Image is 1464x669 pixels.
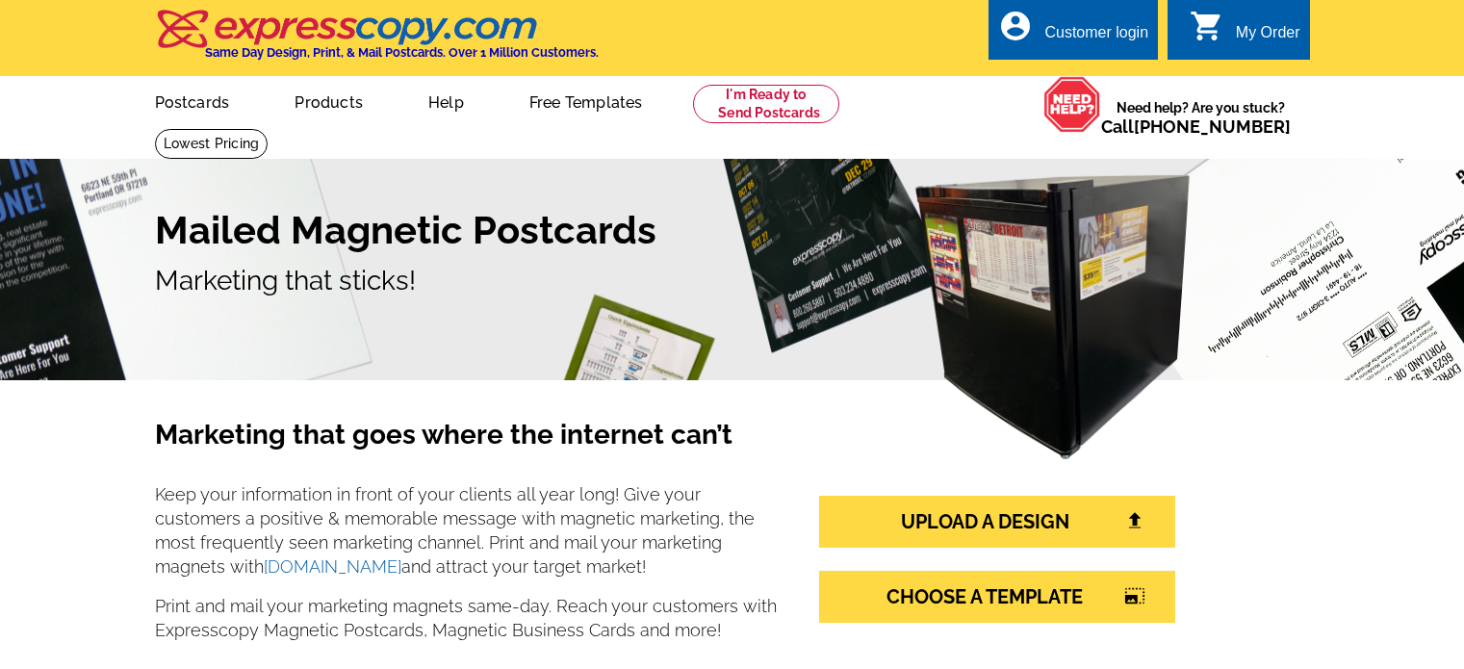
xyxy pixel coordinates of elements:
img: magnetic-postcards.png [912,174,1190,460]
a: Help [398,78,495,123]
i: shopping_cart [1190,9,1224,43]
h3: Marketing that goes where the internet can’t [155,419,786,475]
a: [DOMAIN_NAME] [264,556,401,577]
img: help [1043,76,1101,133]
a: Postcards [124,78,261,123]
a: Same Day Design, Print, & Mail Postcards. Over 1 Million Customers. [155,23,599,60]
p: Print and mail your marketing magnets same-day. Reach your customers with Expresscopy Magnetic Po... [155,594,786,642]
a: UPLOAD A DESIGN [819,496,1175,548]
p: Keep your information in front of your clients all year long! Give your customers a positive & me... [155,482,786,579]
h4: Same Day Design, Print, & Mail Postcards. Over 1 Million Customers. [205,45,599,60]
span: Need help? Are you stuck? [1101,98,1300,137]
a: [PHONE_NUMBER] [1134,116,1291,137]
i: account_circle [998,9,1033,43]
i: photo_size_select_large [1124,587,1145,605]
h1: Mailed Magnetic Postcards [155,207,1310,253]
div: Customer login [1044,24,1148,51]
p: Marketing that sticks! [155,261,1310,301]
a: CHOOSE A TEMPLATEphoto_size_select_large [819,571,1175,623]
a: Free Templates [499,78,674,123]
a: Products [264,78,394,123]
a: shopping_cart My Order [1190,21,1300,45]
a: account_circle Customer login [998,21,1148,45]
span: Call [1101,116,1291,137]
div: My Order [1236,24,1300,51]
